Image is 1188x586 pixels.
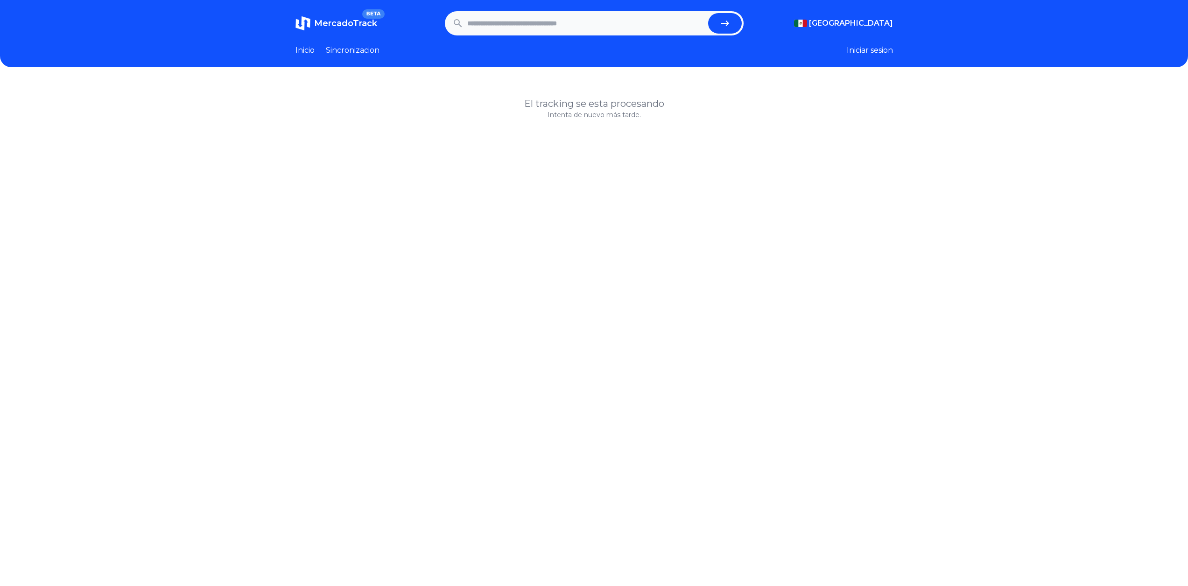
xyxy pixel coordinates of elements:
[314,18,377,28] span: MercadoTrack
[362,9,384,19] span: BETA
[326,45,380,56] a: Sincronizacion
[847,45,893,56] button: Iniciar sesion
[295,45,315,56] a: Inicio
[295,97,893,110] h1: El tracking se esta procesando
[295,110,893,119] p: Intenta de nuevo más tarde.
[794,18,893,29] button: [GEOGRAPHIC_DATA]
[295,16,310,31] img: MercadoTrack
[295,16,377,31] a: MercadoTrackBETA
[809,18,893,29] span: [GEOGRAPHIC_DATA]
[794,20,807,27] img: Mexico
